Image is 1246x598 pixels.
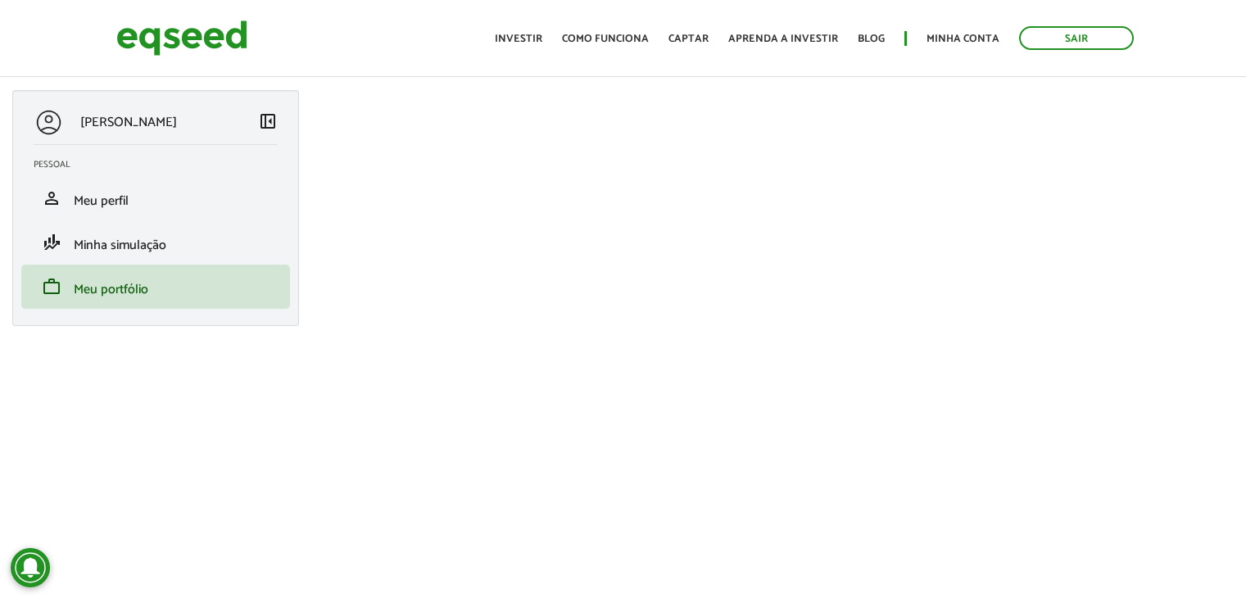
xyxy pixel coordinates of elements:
[34,277,278,297] a: workMeu portfólio
[21,220,290,265] li: Minha simulação
[116,16,247,60] img: EqSeed
[74,279,148,301] span: Meu portfólio
[74,234,166,256] span: Minha simulação
[562,34,649,44] a: Como funciona
[74,190,129,212] span: Meu perfil
[34,233,278,252] a: finance_modeMinha simulação
[668,34,709,44] a: Captar
[495,34,542,44] a: Investir
[42,188,61,208] span: person
[42,277,61,297] span: work
[858,34,885,44] a: Blog
[927,34,999,44] a: Minha conta
[34,188,278,208] a: personMeu perfil
[1019,26,1134,50] a: Sair
[42,233,61,252] span: finance_mode
[728,34,838,44] a: Aprenda a investir
[258,111,278,134] a: Colapsar menu
[80,115,177,130] p: [PERSON_NAME]
[258,111,278,131] span: left_panel_close
[21,176,290,220] li: Meu perfil
[34,160,290,170] h2: Pessoal
[21,265,290,309] li: Meu portfólio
